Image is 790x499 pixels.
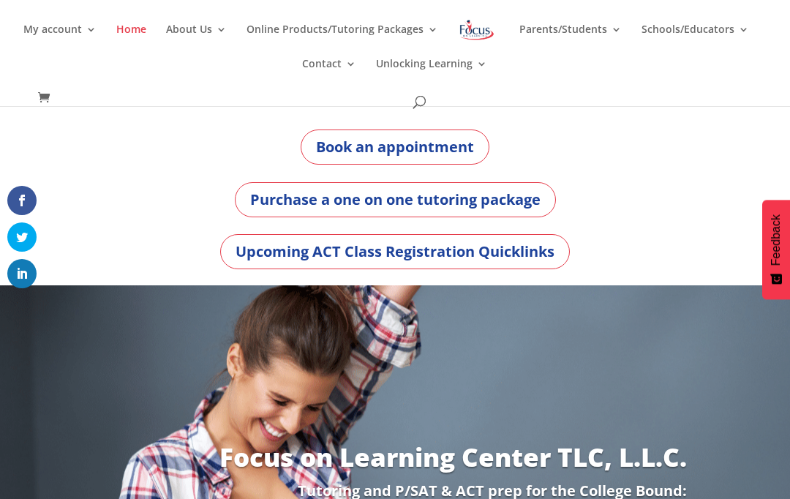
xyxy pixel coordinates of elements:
[247,24,438,59] a: Online Products/Tutoring Packages
[762,200,790,299] button: Feedback - Show survey
[219,440,687,474] a: Focus on Learning Center TLC, L.L.C.
[23,24,97,59] a: My account
[770,214,783,266] span: Feedback
[519,24,622,59] a: Parents/Students
[166,24,227,59] a: About Us
[116,24,146,59] a: Home
[458,17,496,43] img: Focus on Learning
[642,24,749,59] a: Schools/Educators
[301,130,489,165] a: Book an appointment
[302,59,356,93] a: Contact
[220,234,570,269] a: Upcoming ACT Class Registration Quicklinks
[235,182,556,217] a: Purchase a one on one tutoring package
[376,59,487,93] a: Unlocking Learning
[103,484,687,498] p: Tutoring and P/SAT & ACT prep for the College Bound:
